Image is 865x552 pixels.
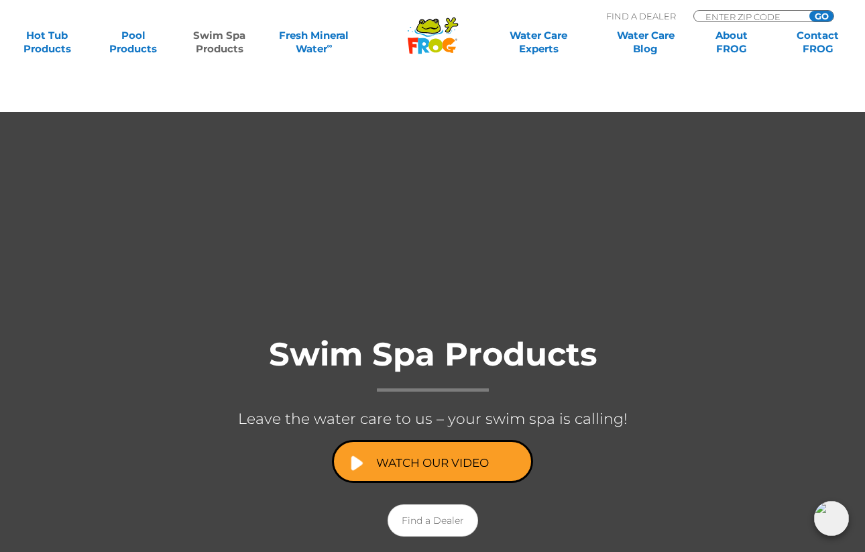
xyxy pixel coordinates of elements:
[809,11,833,21] input: GO
[332,440,533,483] a: Watch Our Video
[164,337,701,392] h1: Swim Spa Products
[272,29,356,56] a: Fresh MineralWater∞
[164,405,701,433] p: Leave the water care to us – your swim spa is calling!
[484,29,593,56] a: Water CareExperts
[606,10,676,22] p: Find A Dealer
[698,29,765,56] a: AboutFROG
[704,11,795,22] input: Zip Code Form
[388,504,478,537] a: Find a Dealer
[327,41,333,50] sup: ∞
[814,501,849,536] img: openIcon
[186,29,253,56] a: Swim SpaProducts
[612,29,679,56] a: Water CareBlog
[100,29,167,56] a: PoolProducts
[13,29,80,56] a: Hot TubProducts
[785,29,852,56] a: ContactFROG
